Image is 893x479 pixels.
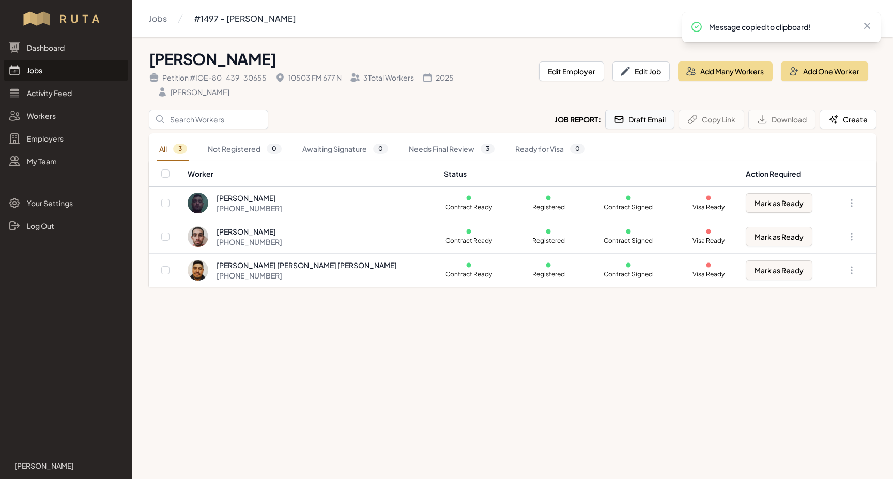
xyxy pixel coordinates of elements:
[407,137,497,161] a: Needs Final Review
[684,270,733,279] p: Visa Ready
[22,10,110,27] img: Workflow
[157,87,229,97] div: [PERSON_NAME]
[350,72,414,83] div: 3 Total Workers
[555,114,601,125] h2: Job Report:
[444,203,494,211] p: Contract Ready
[217,270,397,281] div: [PHONE_NUMBER]
[217,226,282,237] div: [PERSON_NAME]
[4,60,128,81] a: Jobs
[300,137,390,161] a: Awaiting Signature
[4,151,128,172] a: My Team
[709,22,854,32] p: Message copied to clipboard!
[570,144,585,154] span: 0
[4,193,128,213] a: Your Settings
[194,8,296,29] a: #1497 - [PERSON_NAME]
[149,50,531,68] h1: [PERSON_NAME]
[149,8,167,29] a: Jobs
[684,203,733,211] p: Visa Ready
[612,61,670,81] button: Edit Job
[14,460,74,471] p: [PERSON_NAME]
[444,237,494,245] p: Contract Ready
[217,260,397,270] div: [PERSON_NAME] [PERSON_NAME] [PERSON_NAME]
[422,72,454,83] div: 2025
[4,215,128,236] a: Log Out
[746,260,812,280] button: Mark as Ready
[746,193,812,213] button: Mark as Ready
[157,137,189,161] a: All
[444,270,494,279] p: Contract Ready
[149,110,268,129] input: Search Workers
[678,61,773,81] button: Add Many Workers
[781,61,868,81] button: Add One Worker
[373,144,388,154] span: 0
[206,137,284,161] a: Not Registered
[539,61,604,81] button: Edit Employer
[604,270,653,279] p: Contract Signed
[604,203,653,211] p: Contract Signed
[604,237,653,245] p: Contract Signed
[4,37,128,58] a: Dashboard
[173,144,187,154] span: 3
[149,137,876,161] nav: Tabs
[746,227,812,246] button: Mark as Ready
[4,83,128,103] a: Activity Feed
[188,168,431,179] div: Worker
[438,161,740,187] th: Status
[217,193,282,203] div: [PERSON_NAME]
[679,110,744,129] button: Copy Link
[524,270,573,279] p: Registered
[740,161,831,187] th: Action Required
[149,72,267,83] div: Petition # IOE-80-439-30655
[524,237,573,245] p: Registered
[513,137,587,161] a: Ready for Visa
[524,203,573,211] p: Registered
[149,8,296,29] nav: Breadcrumb
[4,128,128,149] a: Employers
[4,105,128,126] a: Workers
[217,203,282,213] div: [PHONE_NUMBER]
[605,110,674,129] button: Draft Email
[748,110,815,129] button: Download
[481,144,495,154] span: 3
[8,460,124,471] a: [PERSON_NAME]
[684,237,733,245] p: Visa Ready
[217,237,282,247] div: [PHONE_NUMBER]
[267,144,282,154] span: 0
[275,72,342,83] div: 10503 FM 677 N
[820,110,876,129] button: Create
